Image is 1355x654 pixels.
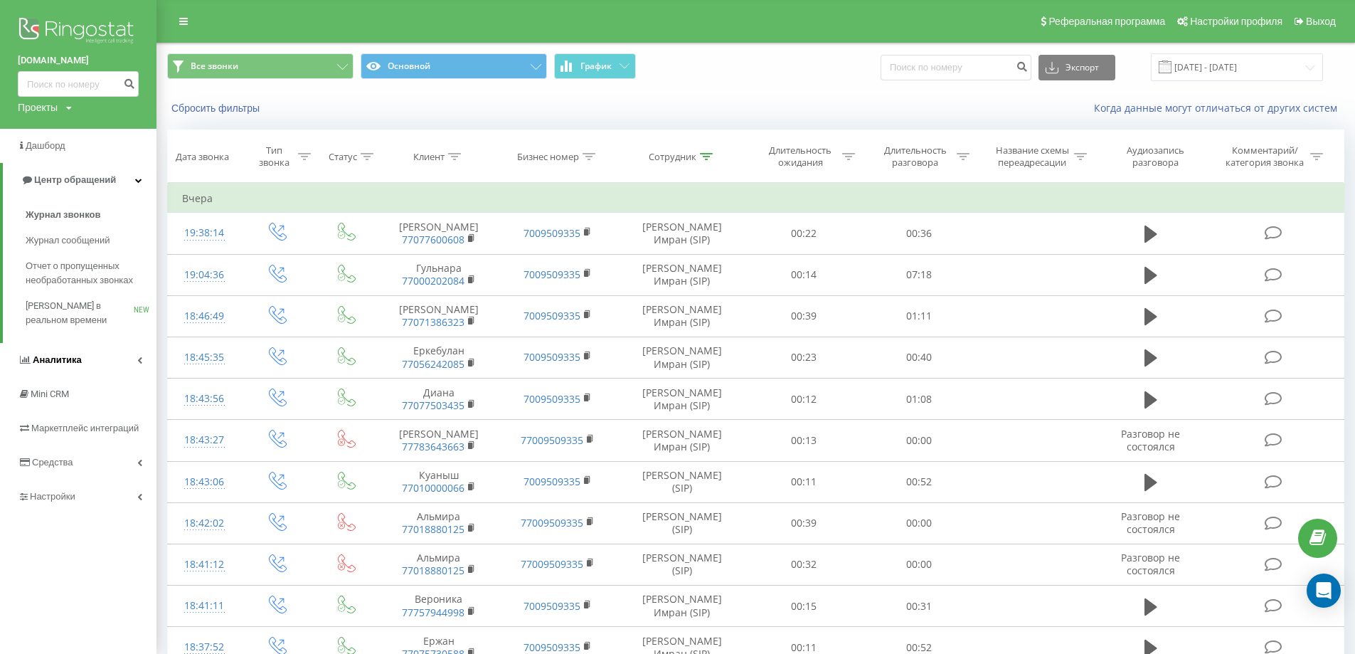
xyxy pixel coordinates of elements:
span: Журнал сообщений [26,233,110,248]
span: Настройки профиля [1190,16,1282,27]
div: Комментарий/категория звонка [1223,144,1307,169]
a: 77077503435 [402,399,464,412]
a: 7009509335 [524,640,580,654]
div: Дата звонка [176,151,229,163]
a: Журнал звонков [26,202,156,228]
a: 77783643663 [402,440,464,453]
button: Экспорт [1038,55,1115,80]
td: Альмира [379,502,499,544]
td: 00:36 [861,213,976,254]
td: Вероника [379,586,499,627]
td: 07:18 [861,254,976,295]
span: Дашборд [26,140,65,151]
a: Журнал сообщений [26,228,156,253]
td: 00:39 [746,502,861,544]
span: Все звонки [191,60,238,72]
td: 00:00 [861,544,976,585]
td: [PERSON_NAME] (SIP) [617,461,746,502]
td: 00:15 [746,586,861,627]
img: Ringostat logo [18,14,139,50]
td: [PERSON_NAME] Имран (SIP) [617,295,746,337]
td: 00:11 [746,461,861,502]
a: 7009509335 [524,309,580,322]
div: Тип звонка [254,144,294,169]
div: Проекты [18,100,58,115]
div: Статус [329,151,357,163]
td: 00:22 [746,213,861,254]
span: Аналитика [33,354,82,365]
a: [PERSON_NAME] в реальном времениNEW [26,293,156,333]
td: 01:08 [861,379,976,420]
td: [PERSON_NAME] Имран (SIP) [617,213,746,254]
a: 77056242085 [402,357,464,371]
input: Поиск по номеру [881,55,1031,80]
span: Средства [32,457,73,468]
span: Разговор не состоялся [1121,427,1180,453]
span: Разговор не состоялся [1121,510,1180,536]
a: 77009509335 [521,516,583,529]
td: [PERSON_NAME] Имран (SIP) [617,586,746,627]
button: Все звонки [167,53,354,79]
td: 00:39 [746,295,861,337]
div: 18:42:02 [182,510,227,537]
td: Куаныш [379,461,499,502]
td: 00:40 [861,337,976,378]
div: 18:41:12 [182,551,227,579]
div: 18:41:11 [182,592,227,620]
div: Длительность ожидания [762,144,839,169]
span: Отчет о пропущенных необработанных звонках [26,259,149,288]
td: 00:52 [861,461,976,502]
td: 00:31 [861,586,976,627]
input: Поиск по номеру [18,71,139,97]
div: 18:43:27 [182,426,227,454]
span: Реферальная программа [1048,16,1165,27]
span: Журнал звонков [26,208,100,222]
td: [PERSON_NAME] (SIP) [617,502,746,544]
a: 7009509335 [524,268,580,281]
div: 18:45:35 [182,344,227,371]
span: Центр обращений [34,174,116,185]
a: 77009509335 [521,433,583,447]
a: 7009509335 [524,599,580,613]
td: 01:11 [861,295,976,337]
td: [PERSON_NAME] (SIP) [617,544,746,585]
td: Диана [379,379,499,420]
a: 77018880125 [402,522,464,536]
td: 00:14 [746,254,861,295]
td: 00:12 [746,379,861,420]
a: Когда данные могут отличаться от других систем [1094,101,1344,115]
span: Настройки [30,491,75,502]
div: Бизнес номер [517,151,579,163]
td: [PERSON_NAME] Имран (SIP) [617,420,746,461]
td: Гульнара [379,254,499,295]
div: 18:46:49 [182,302,227,330]
div: Open Intercom Messenger [1307,574,1341,608]
td: 00:00 [861,420,976,461]
span: Разговор не состоялся [1121,551,1180,577]
div: 19:04:36 [182,261,227,289]
a: 7009509335 [524,475,580,488]
a: 77757944998 [402,606,464,619]
div: Клиент [413,151,445,163]
td: 00:00 [861,502,976,544]
td: [PERSON_NAME] Имран (SIP) [617,337,746,378]
button: Основной [361,53,547,79]
span: Mini CRM [31,389,69,399]
button: График [554,53,636,79]
a: Центр обращений [3,163,156,197]
span: График [580,61,612,71]
a: 77071386323 [402,315,464,329]
div: Аудиозапись разговора [1109,144,1201,169]
td: 00:23 [746,337,861,378]
div: 18:43:06 [182,468,227,496]
td: [PERSON_NAME] [379,295,499,337]
div: 19:38:14 [182,219,227,247]
a: 7009509335 [524,350,580,364]
td: Альмира [379,544,499,585]
span: [PERSON_NAME] в реальном времени [26,299,134,327]
a: 77009509335 [521,557,583,571]
span: Маркетплейс интеграций [31,423,139,433]
a: 77018880125 [402,564,464,577]
a: 7009509335 [524,226,580,240]
a: 7009509335 [524,392,580,406]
